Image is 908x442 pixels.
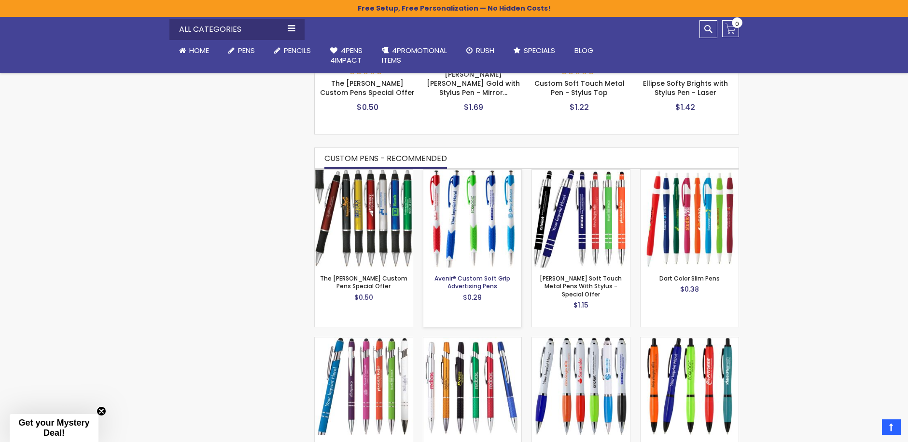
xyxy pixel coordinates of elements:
[324,153,447,164] span: CUSTOM PENS - RECOMMENDED
[532,337,630,345] a: Kimberly Logo Stylus Pens - Special Offer
[457,40,504,61] a: Rush
[284,45,311,55] span: Pencils
[265,40,321,61] a: Pencils
[464,102,483,113] span: $1.69
[357,102,378,113] span: $0.50
[735,19,739,28] span: 0
[532,169,630,177] a: Celeste Soft Touch Metal Pens With Stylus - Special Offer
[423,169,521,177] a: Avenir® Custom Soft Grip Advertising Pens
[189,45,209,55] span: Home
[532,337,630,435] img: Kimberly Logo Stylus Pens - Special Offer
[382,45,447,65] span: 4PROMOTIONAL ITEMS
[641,337,739,435] img: Neon-Bright Promo Pens - Special Offer
[532,170,630,268] img: Celeste Soft Touch Metal Pens With Stylus - Special Offer
[675,102,695,113] span: $1.42
[722,20,739,37] a: 0
[372,40,457,71] a: 4PROMOTIONALITEMS
[10,414,98,442] div: Get your Mystery Deal!Close teaser
[574,45,593,55] span: Blog
[18,418,89,438] span: Get your Mystery Deal!
[504,40,565,61] a: Specials
[219,40,265,61] a: Pens
[680,284,699,294] span: $0.38
[330,45,363,65] span: 4Pens 4impact
[320,274,407,290] a: The [PERSON_NAME] Custom Pens Special Offer
[570,102,589,113] span: $1.22
[427,69,520,97] a: [PERSON_NAME] [PERSON_NAME] Gold with Stylus Pen - Mirror…
[659,274,720,282] a: Dart Color Slim Pens
[643,79,728,97] a: Ellipse Softy Brights with Stylus Pen - Laser
[423,337,521,345] a: Escalade Metal-Grip Advertising Pens
[169,19,305,40] div: All Categories
[423,170,521,268] img: Avenir® Custom Soft Grip Advertising Pens
[463,293,482,302] span: $0.29
[315,337,413,345] a: Epic Soft Touch® Custom Pens + Stylus - Special Offer
[423,337,521,435] img: Escalade Metal-Grip Advertising Pens
[320,79,415,97] a: The [PERSON_NAME] Custom Pens Special Offer
[434,274,510,290] a: Avenir® Custom Soft Grip Advertising Pens
[524,45,555,55] span: Specials
[315,169,413,177] a: The Barton Custom Pens Special Offer
[315,170,413,268] img: The Barton Custom Pens Special Offer
[534,79,625,97] a: Custom Soft Touch Metal Pen - Stylus Top
[641,337,739,345] a: Neon-Bright Promo Pens - Special Offer
[573,300,588,310] span: $1.15
[641,170,739,268] img: Dart Color slim Pens
[315,337,413,435] img: Epic Soft Touch® Custom Pens + Stylus - Special Offer
[476,45,494,55] span: Rush
[169,40,219,61] a: Home
[641,169,739,177] a: Dart Color slim Pens
[97,406,106,416] button: Close teaser
[540,274,622,298] a: [PERSON_NAME] Soft Touch Metal Pens With Stylus - Special Offer
[354,293,373,302] span: $0.50
[321,40,372,71] a: 4Pens4impact
[565,40,603,61] a: Blog
[828,416,908,442] iframe: Google Customer Reviews
[238,45,255,55] span: Pens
